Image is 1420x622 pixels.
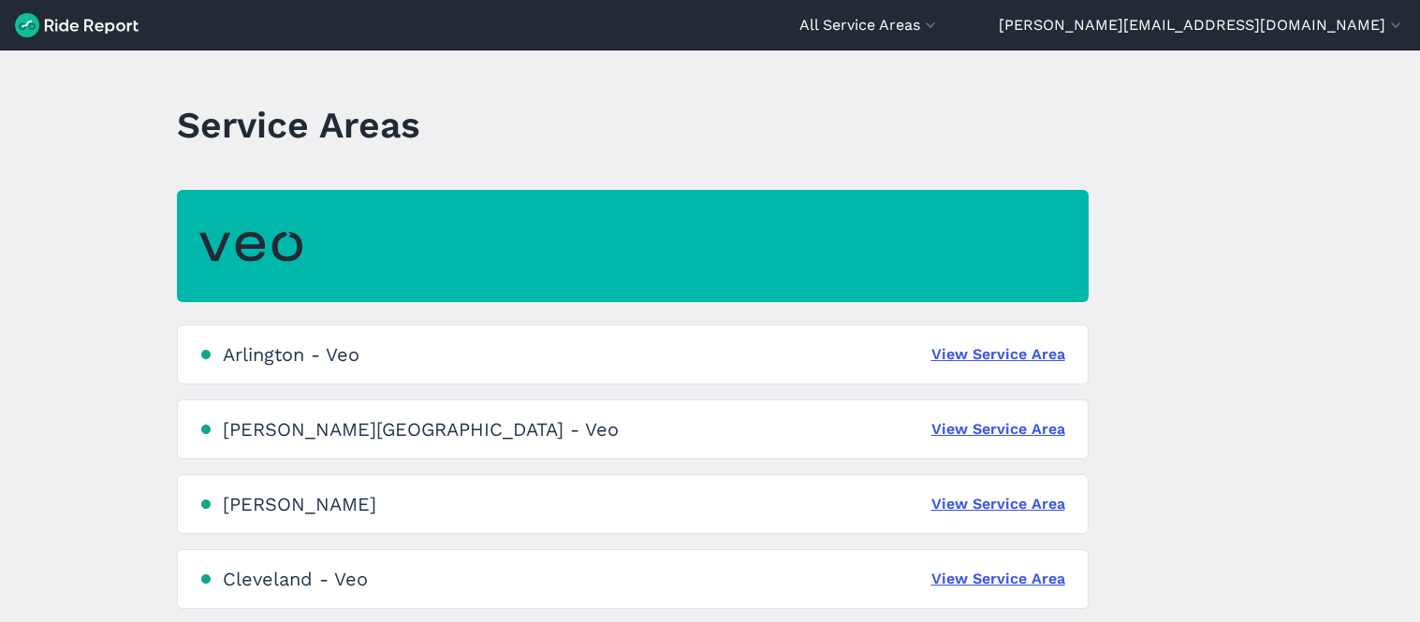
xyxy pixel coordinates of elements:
[223,418,619,441] div: [PERSON_NAME][GEOGRAPHIC_DATA] - Veo
[177,99,420,151] h1: Service Areas
[223,343,359,366] div: Arlington - Veo
[223,493,376,515] div: [PERSON_NAME]
[999,14,1405,36] button: [PERSON_NAME][EMAIL_ADDRESS][DOMAIN_NAME]
[931,418,1065,441] a: View Service Area
[15,13,139,37] img: Ride Report
[223,568,368,590] div: Cleveland - Veo
[799,14,940,36] button: All Service Areas
[199,221,302,272] img: Veo
[931,493,1065,515] a: View Service Area
[931,568,1065,590] a: View Service Area
[931,343,1065,366] a: View Service Area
